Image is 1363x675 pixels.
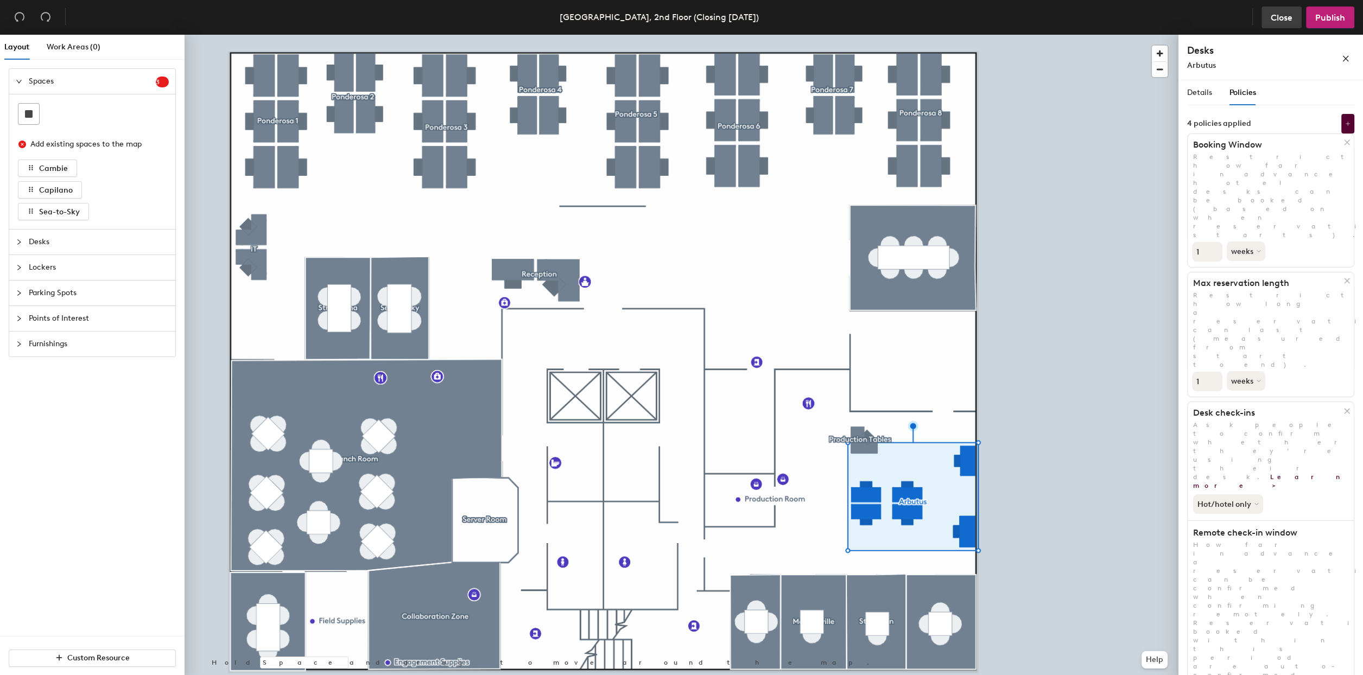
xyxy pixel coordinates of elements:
[30,138,160,150] div: Add existing spaces to the map
[18,160,77,177] button: Cambie
[29,255,169,280] span: Lockers
[1187,88,1212,97] span: Details
[1315,12,1345,23] span: Publish
[1193,421,1358,489] span: Ask people to confirm whether they’re using their desk.
[1229,88,1256,97] span: Policies
[18,181,82,199] button: Capilano
[9,7,30,28] button: Undo (⌘ + Z)
[1188,407,1344,418] h1: Desk check-ins
[39,207,80,216] span: Sea-to-Sky
[1188,139,1344,150] h1: Booking Window
[1188,278,1344,289] h1: Max reservation length
[1193,473,1346,489] a: Learn more >
[9,649,176,667] button: Custom Resource
[1187,43,1307,58] h4: Desks
[1306,7,1354,28] button: Publish
[39,186,73,195] span: Capilano
[1227,371,1265,391] button: weeks
[4,42,29,52] span: Layout
[29,69,156,94] span: Spaces
[1188,152,1354,239] p: Restrict how far in advance hotel desks can be booked (based on when reservation starts).
[1193,494,1263,514] button: Hot/hotel only
[39,164,68,173] span: Cambie
[1342,55,1349,62] span: close
[1261,7,1302,28] button: Close
[16,290,22,296] span: collapsed
[1142,651,1168,668] button: Help
[156,77,169,87] sup: 3
[29,230,169,254] span: Desks
[1188,527,1344,538] h1: Remote check-in window
[1187,119,1251,128] div: 4 policies applied
[16,78,22,85] span: expanded
[29,306,169,331] span: Points of Interest
[1227,241,1265,261] button: weeks
[16,341,22,347] span: collapsed
[1187,61,1216,70] span: Arbutus
[29,332,169,356] span: Furnishings
[29,281,169,305] span: Parking Spots
[67,653,130,663] span: Custom Resource
[47,42,100,52] span: Work Areas (0)
[14,11,25,22] span: undo
[1188,291,1354,369] p: Restrict how long a reservation can last (measured from start to end).
[16,264,22,271] span: collapsed
[156,78,169,86] span: 3
[16,239,22,245] span: collapsed
[1271,12,1292,23] span: Close
[16,315,22,322] span: collapsed
[18,203,89,220] button: Sea-to-Sky
[35,7,56,28] button: Redo (⌘ + ⇧ + Z)
[18,141,26,148] span: close-circle
[560,10,759,24] div: [GEOGRAPHIC_DATA], 2nd Floor (Closing [DATE])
